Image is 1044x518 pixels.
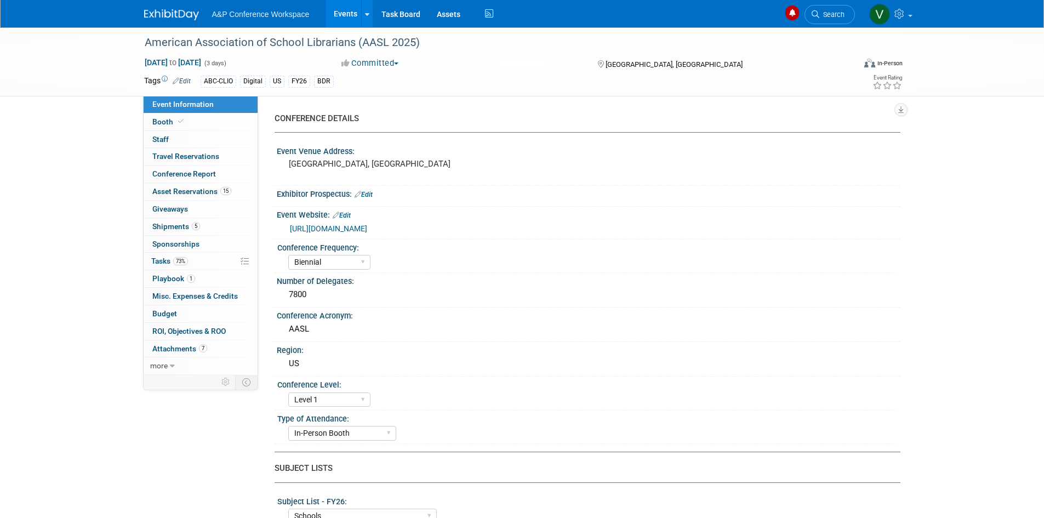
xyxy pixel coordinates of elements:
a: ROI, Objectives & ROO [144,323,258,340]
a: Sponsorships [144,236,258,253]
a: Tasks73% [144,253,258,270]
a: more [144,357,258,374]
div: Conference Acronym: [277,308,900,321]
a: Budget [144,305,258,322]
span: A&P Conference Workspace [212,10,310,19]
div: Number of Delegates: [277,273,900,287]
span: Asset Reservations [152,187,231,196]
a: Edit [173,77,191,85]
a: Playbook1 [144,270,258,287]
a: Booth [144,113,258,130]
span: Sponsorships [152,240,199,248]
a: Search [805,5,855,24]
span: Misc. Expenses & Credits [152,292,238,300]
td: Personalize Event Tab Strip [216,375,236,389]
div: Event Venue Address: [277,143,900,157]
span: 73% [173,257,188,265]
div: Subject List - FY26: [277,493,895,507]
div: Exhibitor Prospectus: [277,186,900,200]
div: Region: [277,342,900,356]
button: Committed [338,58,403,69]
a: Giveaways [144,201,258,218]
a: Travel Reservations [144,148,258,165]
span: to [168,58,178,67]
a: Shipments5 [144,218,258,235]
div: Event Format [790,57,903,73]
img: Veronica Dove [869,4,890,25]
div: Event Rating [872,75,902,81]
div: Digital [240,76,266,87]
span: 5 [192,222,200,230]
span: Search [819,10,845,19]
i: Booth reservation complete [178,118,184,124]
span: Travel Reservations [152,152,219,161]
div: CONFERENCE DETAILS [275,113,892,124]
span: Playbook [152,274,195,283]
a: Attachments7 [144,340,258,357]
span: Event Information [152,100,214,109]
div: Conference Frequency: [277,240,895,253]
span: more [150,361,168,370]
span: 15 [220,187,231,195]
a: Edit [355,191,373,198]
span: Budget [152,309,177,318]
span: 1 [187,275,195,283]
td: Toggle Event Tabs [235,375,258,389]
div: ABC-CLIO [201,76,236,87]
div: SUBJECT LISTS [275,463,892,474]
a: Event Information [144,96,258,113]
span: Booth [152,117,186,126]
a: Misc. Expenses & Credits [144,288,258,305]
a: [URL][DOMAIN_NAME] [290,224,367,233]
div: American Association of School Librarians (AASL 2025) [141,33,838,53]
div: US [285,355,892,372]
span: Giveaways [152,204,188,213]
img: ExhibitDay [144,9,199,20]
div: BDR [314,76,334,87]
pre: [GEOGRAPHIC_DATA], [GEOGRAPHIC_DATA] [289,159,524,169]
span: Shipments [152,222,200,231]
div: Conference Level: [277,377,895,390]
div: US [270,76,284,87]
div: 7800 [285,286,892,303]
span: (3 days) [203,60,226,67]
div: Type of Attendance: [277,411,895,424]
a: Asset Reservations15 [144,183,258,200]
span: Tasks [151,257,188,265]
a: Edit [333,212,351,219]
span: Attachments [152,344,207,353]
span: [GEOGRAPHIC_DATA], [GEOGRAPHIC_DATA] [606,60,743,69]
div: FY26 [288,76,310,87]
span: Staff [152,135,169,144]
span: 7 [199,344,207,352]
div: In-Person [877,59,903,67]
td: Tags [144,75,191,88]
a: Conference Report [144,166,258,183]
div: AASL [285,321,892,338]
a: Staff [144,131,258,148]
img: Format-Inperson.png [864,59,875,67]
span: [DATE] [DATE] [144,58,202,67]
span: Conference Report [152,169,216,178]
span: ROI, Objectives & ROO [152,327,226,335]
div: Event Website: [277,207,900,221]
